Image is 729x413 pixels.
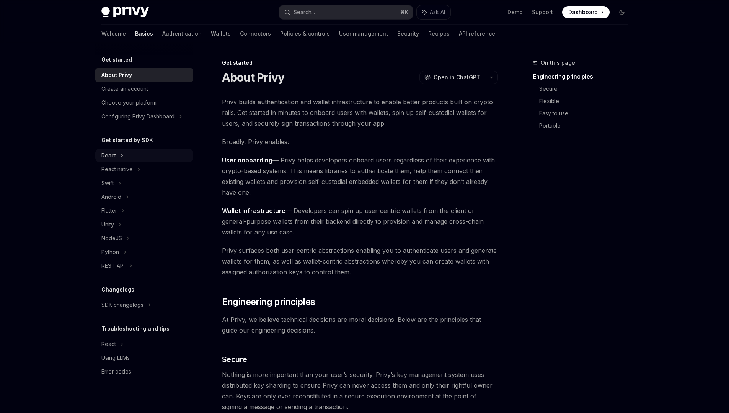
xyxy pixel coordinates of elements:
span: Privy surfaces both user-centric abstractions enabling you to authenticate users and generate wal... [222,245,498,277]
span: Nothing is more important than your user’s security. Privy’s key management system uses distribut... [222,369,498,412]
a: About Privy [95,68,193,82]
a: API reference [459,25,495,43]
a: Wallets [211,25,231,43]
div: Python [101,247,119,257]
h5: Troubleshooting and tips [101,324,170,333]
div: Error codes [101,367,131,376]
a: Engineering principles [533,70,634,83]
div: Flutter [101,206,117,215]
button: Open in ChatGPT [419,71,485,84]
a: Using LLMs [95,351,193,365]
a: Choose your platform [95,96,193,110]
a: Demo [507,8,523,16]
div: Get started [222,59,498,67]
div: About Privy [101,70,132,80]
a: Welcome [101,25,126,43]
strong: User onboarding [222,156,272,164]
span: Privy builds authentication and wallet infrastructure to enable better products built on crypto r... [222,97,498,129]
div: SDK changelogs [101,300,144,310]
a: Basics [135,25,153,43]
div: React native [101,165,133,174]
a: Error codes [95,365,193,379]
span: Engineering principles [222,296,315,308]
div: Configuring Privy Dashboard [101,112,175,121]
button: Ask AI [417,5,450,19]
div: Unity [101,220,114,229]
span: — Privy helps developers onboard users regardless of their experience with crypto-based systems. ... [222,155,498,198]
div: REST API [101,261,125,270]
span: Secure [222,354,247,365]
h5: Get started [101,55,132,64]
a: Connectors [240,25,271,43]
button: Search...⌘K [279,5,413,19]
a: Secure [539,83,634,95]
div: NodeJS [101,234,122,243]
div: Choose your platform [101,98,157,107]
h5: Get started by SDK [101,136,153,145]
a: Recipes [428,25,450,43]
strong: Wallet infrastructure [222,207,285,215]
span: — Developers can spin up user-centric wallets from the client or general-purpose wallets from the... [222,205,498,238]
div: React [101,339,116,349]
span: Ask AI [430,8,445,16]
div: Search... [294,8,315,17]
a: User management [339,25,388,43]
span: On this page [541,58,575,67]
span: Dashboard [568,8,598,16]
button: Toggle dark mode [616,6,628,18]
a: Portable [539,120,634,132]
span: Broadly, Privy enables: [222,136,498,147]
img: dark logo [101,7,149,18]
a: Support [532,8,553,16]
div: Swift [101,179,114,188]
a: Authentication [162,25,202,43]
h5: Changelogs [101,285,134,294]
div: Create an account [101,84,148,93]
a: Policies & controls [280,25,330,43]
h1: About Privy [222,70,285,84]
a: Create an account [95,82,193,96]
div: Using LLMs [101,353,130,362]
span: Open in ChatGPT [434,74,480,81]
a: Flexible [539,95,634,107]
a: Dashboard [562,6,610,18]
span: ⌘ K [400,9,408,15]
a: Security [397,25,419,43]
span: At Privy, we believe technical decisions are moral decisions. Below are the principles that guide... [222,314,498,336]
a: Easy to use [539,107,634,120]
div: Android [101,192,121,202]
div: React [101,151,116,160]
